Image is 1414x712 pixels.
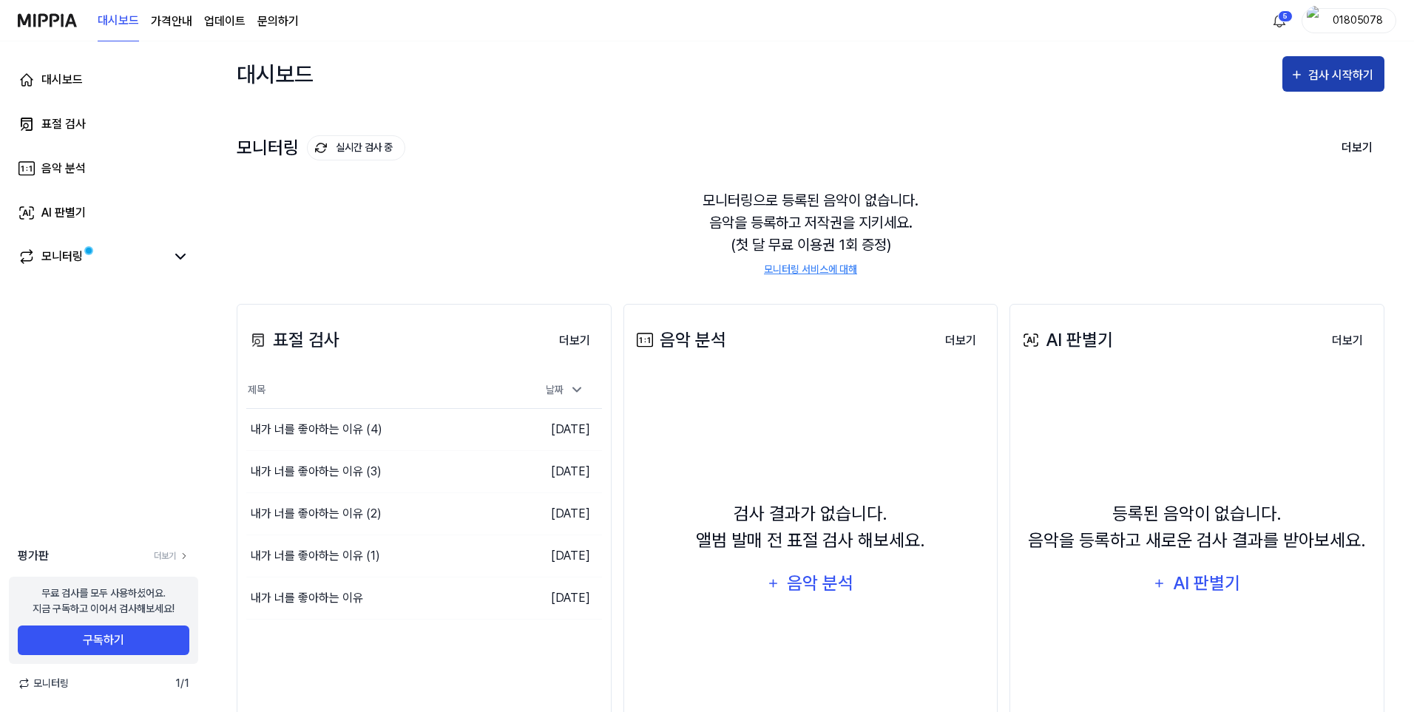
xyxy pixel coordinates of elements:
[513,577,602,619] td: [DATE]
[18,248,166,265] a: 모니터링
[933,325,988,356] a: 더보기
[251,589,363,607] div: 내가 너를 좋아하는 이유
[633,327,726,353] div: 음악 분석
[237,135,405,160] div: 모니터링
[251,463,382,481] div: 내가 너를 좋아하는 이유 (3)
[151,13,192,30] a: 가격안내
[1171,569,1242,597] div: AI 판별기
[696,501,925,554] div: 검사 결과가 없습니다. 앨범 발매 전 표절 검사 해보세요.
[9,195,198,231] a: AI 판별기
[513,450,602,492] td: [DATE]
[785,569,855,597] div: 음악 분석
[513,535,602,577] td: [DATE]
[1307,6,1325,35] img: profile
[41,115,86,133] div: 표절 검사
[540,378,590,402] div: 날짜
[41,204,86,222] div: AI 판별기
[1268,9,1291,33] button: 알림5
[257,13,299,30] a: 문의하기
[246,327,339,353] div: 표절 검사
[1282,56,1384,92] button: 검사 시작하기
[204,13,246,30] a: 업데이트
[1329,12,1387,28] div: 01805078
[9,151,198,186] a: 음악 분석
[1320,325,1375,356] a: 더보기
[41,160,86,177] div: 음악 분석
[98,1,139,41] a: 대시보드
[1278,10,1293,22] div: 5
[547,325,602,356] a: 더보기
[1308,66,1377,85] div: 검사 시작하기
[18,625,189,655] button: 구독하기
[1320,326,1375,356] button: 더보기
[1019,327,1113,353] div: AI 판별기
[175,676,189,691] span: 1 / 1
[513,492,602,535] td: [DATE]
[933,326,988,356] button: 더보기
[237,172,1384,295] div: 모니터링으로 등록된 음악이 없습니다. 음악을 등록하고 저작권을 지키세요. (첫 달 무료 이용권 1회 증정)
[757,566,864,601] button: 음악 분석
[154,549,189,563] a: 더보기
[547,326,602,356] button: 더보기
[41,248,83,265] div: 모니터링
[1330,132,1384,163] button: 더보기
[237,56,314,92] div: 대시보드
[764,262,857,277] a: 모니터링 서비스에 대해
[18,547,49,565] span: 평가판
[246,373,513,408] th: 제목
[307,135,405,160] button: 실시간 검사 중
[1028,501,1366,554] div: 등록된 음악이 없습니다. 음악을 등록하고 새로운 검사 결과를 받아보세요.
[513,408,602,450] td: [DATE]
[33,586,175,617] div: 무료 검사를 모두 사용하셨어요. 지금 구독하고 이어서 검사해보세요!
[251,505,382,523] div: 내가 너를 좋아하는 이유 (2)
[1271,12,1288,30] img: 알림
[9,106,198,142] a: 표절 검사
[1302,8,1396,33] button: profile01805078
[41,71,83,89] div: 대시보드
[315,142,327,154] img: monitoring Icon
[251,421,382,438] div: 내가 너를 좋아하는 이유 (4)
[251,547,380,565] div: 내가 너를 좋아하는 이유 (1)
[1143,566,1251,601] button: AI 판별기
[9,62,198,98] a: 대시보드
[18,676,69,691] span: 모니터링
